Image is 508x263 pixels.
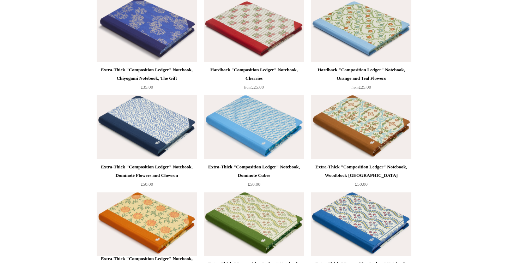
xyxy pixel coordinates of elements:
a: Hardback "Composition Ledger" Notebook, Cherries from£25.00 [204,66,304,95]
a: Extra-Thick "Composition Ledger" Notebook, Dominoté Tralci e Fiori, Tricolore Blue Extra-Thick "C... [311,192,411,256]
img: Extra-Thick "Composition Ledger" Notebook, Dominoté Tralci e Fiori, Tricolore Blue [311,192,411,256]
a: Extra-Thick "Composition Ledger" Notebook, Dominoté Flowers and Chevron £50.00 [97,163,197,192]
img: Extra-Thick "Composition Ledger" Notebook, Woodblock Piedmont [311,95,411,159]
a: Extra-Thick "Composition Ledger" Notebook, Chiyogami Notebook, The Gift £35.00 [97,66,197,95]
a: Extra-Thick "Composition Ledger" Notebook, Dominoté Tralci e Fiori, Tricolore Green Extra-Thick "... [204,192,304,256]
span: from [351,85,358,89]
img: Extra-Thick "Composition Ledger" Notebook, Woodblock Sicily, Orange [97,192,197,256]
img: Extra-Thick "Composition Ledger" Notebook, Dominoté Tralci e Fiori, Tricolore Green [204,192,304,256]
a: Extra-Thick "Composition Ledger" Notebook, Woodblock Piedmont Extra-Thick "Composition Ledger" No... [311,95,411,159]
span: from [244,85,251,89]
img: Extra-Thick "Composition Ledger" Notebook, Dominoté Flowers and Chevron [97,95,197,159]
div: Hardback "Composition Ledger" Notebook, Orange and Teal Flowers [313,66,410,83]
a: Extra-Thick "Composition Ledger" Notebook, Woodblock Sicily, Orange Extra-Thick "Composition Ledg... [97,192,197,256]
span: £50.00 [248,181,260,187]
a: Extra-Thick "Composition Ledger" Notebook, Woodblock [GEOGRAPHIC_DATA] £50.00 [311,163,411,192]
div: Extra-Thick "Composition Ledger" Notebook, Woodblock [GEOGRAPHIC_DATA] [313,163,410,180]
img: Extra-Thick "Composition Ledger" Notebook, Dominoté Cubes [204,95,304,159]
div: Extra-Thick "Composition Ledger" Notebook, Dominoté Flowers and Chevron [98,163,195,180]
a: Hardback "Composition Ledger" Notebook, Orange and Teal Flowers from£25.00 [311,66,411,95]
span: £50.00 [355,181,368,187]
div: Hardback "Composition Ledger" Notebook, Cherries [206,66,302,83]
div: Extra-Thick "Composition Ledger" Notebook, Dominoté Cubes [206,163,302,180]
span: £35.00 [140,84,153,90]
a: Extra-Thick "Composition Ledger" Notebook, Dominoté Cubes Extra-Thick "Composition Ledger" Notebo... [204,95,304,159]
a: Extra-Thick "Composition Ledger" Notebook, Dominoté Cubes £50.00 [204,163,304,192]
a: Extra-Thick "Composition Ledger" Notebook, Dominoté Flowers and Chevron Extra-Thick "Composition ... [97,95,197,159]
span: £25.00 [244,84,264,90]
span: £25.00 [351,84,371,90]
span: £50.00 [140,181,153,187]
div: Extra-Thick "Composition Ledger" Notebook, Chiyogami Notebook, The Gift [98,66,195,83]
